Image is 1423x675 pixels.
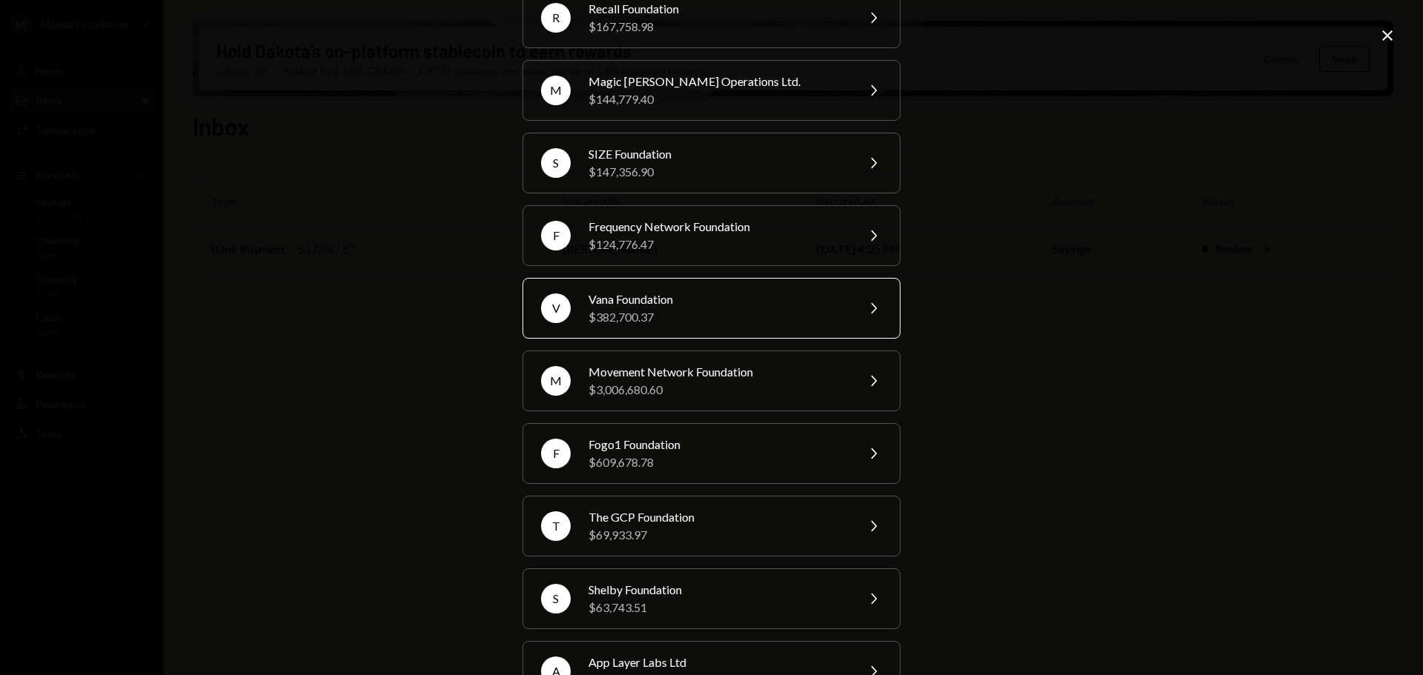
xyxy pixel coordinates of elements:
[523,60,900,121] button: MMagic [PERSON_NAME] Operations Ltd.$144,779.40
[588,163,846,181] div: $147,356.90
[541,221,571,250] div: F
[541,76,571,105] div: M
[523,205,900,266] button: FFrequency Network Foundation$124,776.47
[541,3,571,33] div: R
[523,133,900,193] button: SSIZE Foundation$147,356.90
[588,436,846,453] div: Fogo1 Foundation
[541,584,571,614] div: S
[588,73,846,90] div: Magic [PERSON_NAME] Operations Ltd.
[523,278,900,339] button: VVana Foundation$382,700.37
[541,439,571,468] div: F
[588,236,846,253] div: $124,776.47
[588,90,846,108] div: $144,779.40
[588,581,846,599] div: Shelby Foundation
[588,508,846,526] div: The GCP Foundation
[588,308,846,326] div: $382,700.37
[523,423,900,484] button: FFogo1 Foundation$609,678.78
[541,148,571,178] div: S
[588,381,846,399] div: $3,006,680.60
[541,511,571,541] div: T
[588,145,846,163] div: SIZE Foundation
[588,526,846,544] div: $69,933.97
[588,453,846,471] div: $609,678.78
[588,290,846,308] div: Vana Foundation
[523,350,900,411] button: MMovement Network Foundation$3,006,680.60
[588,18,846,36] div: $167,758.98
[541,366,571,396] div: M
[588,654,846,671] div: App Layer Labs Ltd
[541,293,571,323] div: V
[588,363,846,381] div: Movement Network Foundation
[588,599,846,616] div: $63,743.51
[523,496,900,556] button: TThe GCP Foundation$69,933.97
[523,568,900,629] button: SShelby Foundation$63,743.51
[588,218,846,236] div: Frequency Network Foundation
